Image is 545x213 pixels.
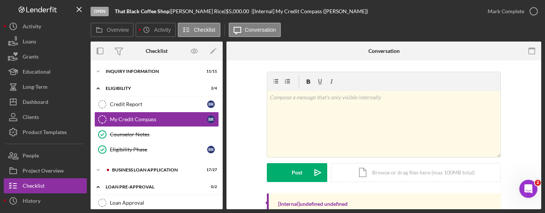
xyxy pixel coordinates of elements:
label: Conversation [245,27,276,33]
div: Clients [23,110,39,127]
div: Checklist [146,48,168,54]
button: Product Templates [4,125,87,140]
div: 17 / 27 [203,168,217,172]
button: Overview [91,23,134,37]
div: Conversation [368,48,400,54]
div: [Internal] undefined undefined [278,201,348,207]
label: Activity [154,27,171,33]
div: Activity [23,19,41,36]
button: Loans [4,34,87,49]
button: Grants [4,49,87,64]
div: History [23,193,40,210]
button: People [4,148,87,163]
button: Checklist [4,178,87,193]
div: My Credit Compass [110,116,207,122]
div: [PERSON_NAME] Rice | [171,8,226,14]
div: B R [207,116,215,123]
div: Product Templates [23,125,67,142]
button: Project Overview [4,163,87,178]
a: My Credit CompassBR [94,112,219,127]
button: Mark Complete [480,4,541,19]
button: Post [267,163,327,182]
div: People [23,148,39,165]
a: Counselor Notes [94,127,219,142]
button: Long-Term [4,79,87,94]
button: Conversation [229,23,281,37]
div: Mark Complete [488,4,524,19]
div: Educational [23,64,51,81]
a: Loan Approval [94,195,219,210]
span: 2 [535,180,541,186]
a: Credit ReportBR [94,97,219,112]
div: | [Internal] My Credit Compass ([PERSON_NAME]) [251,8,368,14]
div: Project Overview [23,163,64,180]
div: Dashboard [23,94,48,111]
div: Checklist [23,178,45,195]
div: 2 / 4 [203,86,217,91]
iframe: Intercom live chat [519,180,537,198]
button: Educational [4,64,87,79]
div: Loans [23,34,36,51]
div: 11 / 11 [203,69,217,74]
div: | [115,8,171,14]
label: Checklist [194,27,216,33]
div: Loan Approval [110,200,219,206]
button: History [4,193,87,208]
div: LOAN PRE-APPROVAL [106,185,198,189]
div: Long-Term [23,79,48,96]
div: Counselor Notes [110,131,219,137]
div: $5,000.00 [226,8,251,14]
div: ELIGIBILITY [106,86,198,91]
button: Dashboard [4,94,87,110]
div: INQUIRY INFORMATION [106,69,198,74]
button: Checklist [178,23,220,37]
div: B R [207,100,215,108]
label: Overview [107,27,129,33]
div: Open [91,7,109,16]
div: B R [207,146,215,153]
div: Grants [23,49,38,66]
button: Activity [135,23,176,37]
a: Eligibility PhaseBR [94,142,219,157]
div: 0 / 2 [203,185,217,189]
b: That Black Coffee Shop [115,8,169,14]
div: Post [292,163,302,182]
div: Eligibility Phase [110,147,207,153]
button: Activity [4,19,87,34]
button: Clients [4,110,87,125]
div: Credit Report [110,101,207,107]
div: BUSINESS LOAN APPLICATION [112,168,198,172]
